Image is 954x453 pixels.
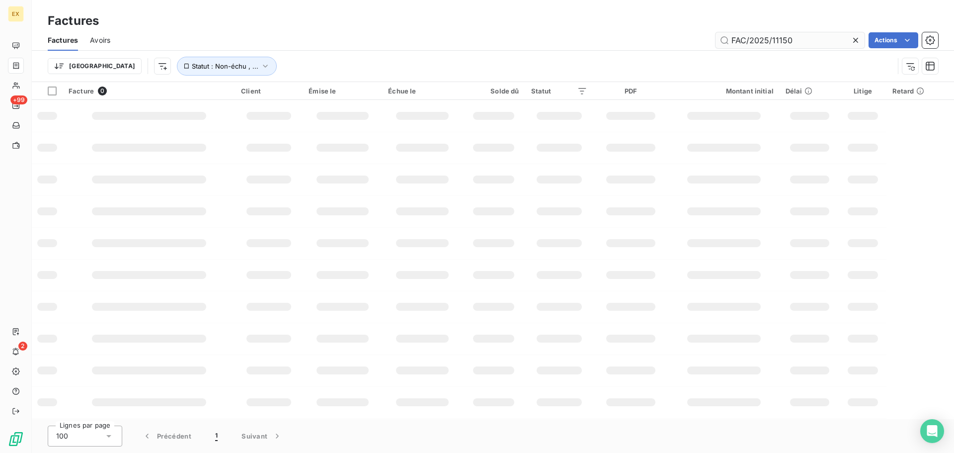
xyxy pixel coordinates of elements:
div: EX [8,6,24,22]
div: Litige [845,87,880,95]
div: PDF [599,87,662,95]
button: [GEOGRAPHIC_DATA] [48,58,142,74]
div: Émise le [309,87,376,95]
span: Facture [69,87,94,95]
span: 2 [18,342,27,351]
button: Précédent [130,426,203,447]
div: Statut [531,87,588,95]
img: Logo LeanPay [8,431,24,447]
div: Échue le [388,87,456,95]
input: Rechercher [715,32,865,48]
div: Solde dû [469,87,519,95]
span: Factures [48,35,78,45]
div: Montant initial [674,87,774,95]
a: +99 [8,97,23,113]
span: 0 [98,87,107,95]
button: Suivant [230,426,294,447]
span: 100 [56,431,68,441]
div: Open Intercom Messenger [920,419,944,443]
span: Avoirs [90,35,110,45]
span: Statut : Non-échu , ... [192,62,258,70]
h3: Factures [48,12,99,30]
button: Actions [869,32,918,48]
div: Retard [892,87,948,95]
div: Délai [786,87,833,95]
span: +99 [10,95,27,104]
button: 1 [203,426,230,447]
span: 1 [215,431,218,441]
div: Client [241,87,297,95]
button: Statut : Non-échu , ... [177,57,277,76]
